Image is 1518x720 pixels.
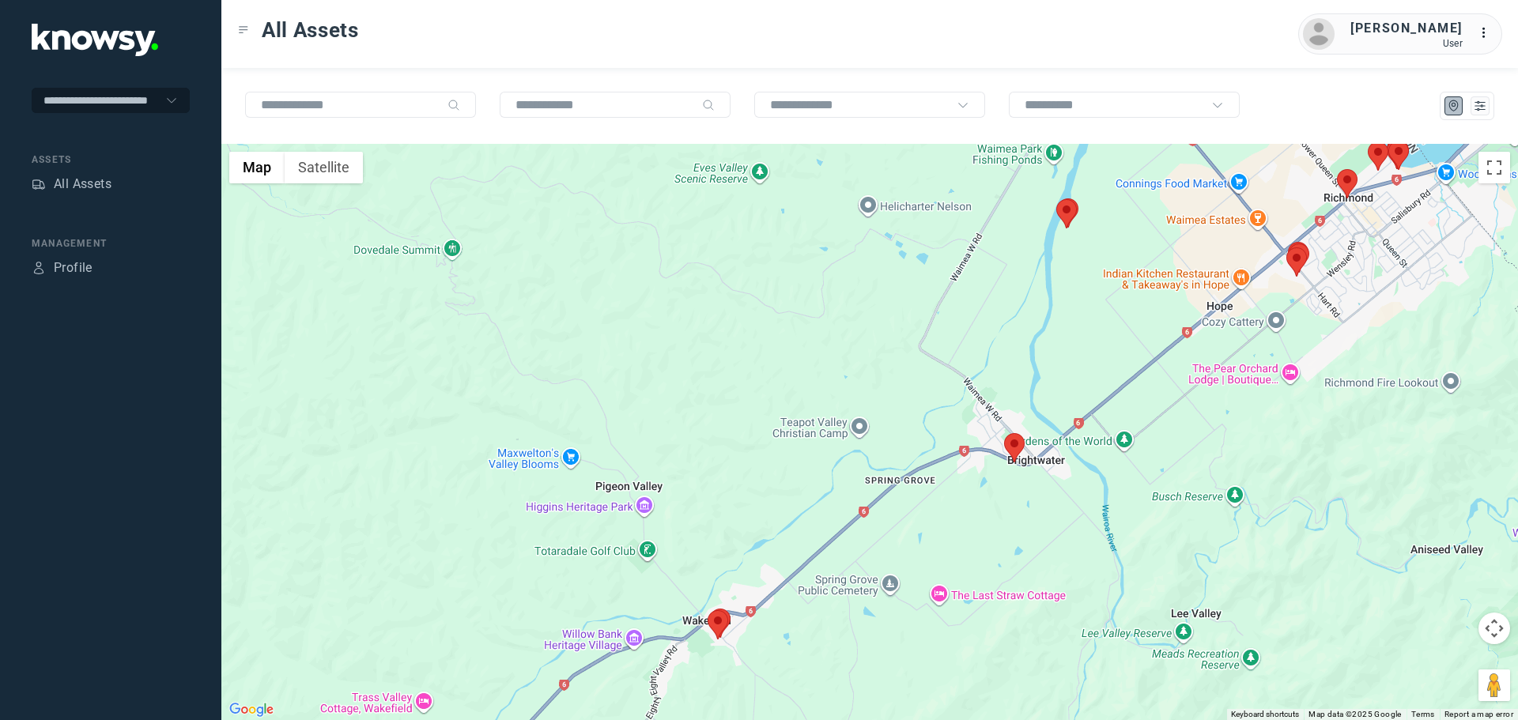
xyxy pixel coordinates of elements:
a: Open this area in Google Maps (opens a new window) [225,699,278,720]
div: Map [1447,99,1461,113]
tspan: ... [1479,27,1495,39]
div: Assets [32,177,46,191]
a: AssetsAll Assets [32,175,111,194]
button: Drag Pegman onto the map to open Street View [1478,669,1510,701]
div: All Assets [54,175,111,194]
div: Profile [54,258,93,277]
img: avatar.png [1303,18,1335,50]
div: Search [702,99,715,111]
span: All Assets [262,16,359,44]
div: Assets [32,153,190,167]
div: Search [447,99,460,111]
div: Toggle Menu [238,25,249,36]
div: List [1473,99,1487,113]
div: User [1350,38,1463,49]
div: Management [32,236,190,251]
img: Google [225,699,278,720]
div: Profile [32,261,46,275]
div: : [1478,24,1497,43]
div: : [1478,24,1497,45]
a: Report a map error [1444,710,1513,718]
img: Application Logo [32,24,158,56]
button: Show satellite imagery [285,152,363,183]
button: Keyboard shortcuts [1231,709,1299,720]
div: [PERSON_NAME] [1350,19,1463,38]
a: ProfileProfile [32,258,93,277]
button: Show street map [229,152,285,183]
button: Map camera controls [1478,613,1510,644]
button: Toggle fullscreen view [1478,152,1510,183]
a: Terms (opens in new tab) [1411,710,1435,718]
span: Map data ©2025 Google [1308,710,1401,718]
